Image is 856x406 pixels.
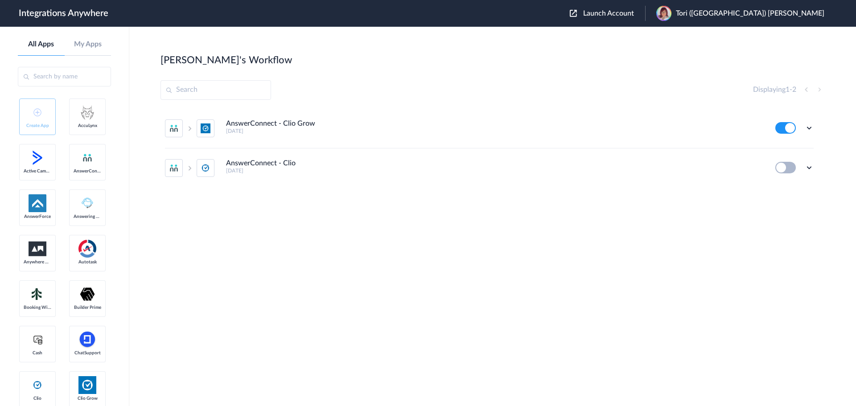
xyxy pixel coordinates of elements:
[24,305,51,310] span: Booking Widget
[19,8,108,19] h1: Integrations Anywhere
[74,123,101,128] span: AccuLynx
[32,380,43,390] img: clio-logo.svg
[78,240,96,258] img: autotask.png
[226,128,763,134] h5: [DATE]
[33,108,41,116] img: add-icon.svg
[18,40,65,49] a: All Apps
[24,214,51,219] span: AnswerForce
[226,119,315,128] h4: AnswerConnect - Clio Grow
[792,86,796,93] span: 2
[24,168,51,174] span: Active Campaign
[753,86,796,94] h4: Displaying -
[583,10,634,17] span: Launch Account
[78,331,96,349] img: chatsupport-icon.svg
[74,168,101,174] span: AnswerConnect
[24,350,51,356] span: Cash
[786,86,790,93] span: 1
[18,67,111,86] input: Search by name
[32,334,43,345] img: cash-logo.svg
[78,376,96,394] img: Clio.jpg
[78,285,96,303] img: builder-prime-logo.svg
[570,9,645,18] button: Launch Account
[656,6,671,21] img: 768d5142-74bb-47e6-ba88-cbb552782f45.png
[24,259,51,265] span: Anywhere Works
[226,168,763,174] h5: [DATE]
[78,194,96,212] img: Answering_service.png
[160,54,292,66] h2: [PERSON_NAME]'s Workflow
[24,396,51,401] span: Clio
[570,10,577,17] img: launch-acct-icon.svg
[226,159,296,168] h4: AnswerConnect - Clio
[676,9,824,18] span: Tori ([GEOGRAPHIC_DATA]) [PERSON_NAME]
[160,80,271,100] input: Search
[29,149,46,167] img: active-campaign-logo.svg
[74,214,101,219] span: Answering Service
[74,305,101,310] span: Builder Prime
[78,103,96,121] img: acculynx-logo.svg
[29,242,46,256] img: aww.png
[82,152,93,163] img: answerconnect-logo.svg
[65,40,111,49] a: My Apps
[74,259,101,265] span: Autotask
[74,350,101,356] span: ChatSupport
[29,194,46,212] img: af-app-logo.svg
[74,396,101,401] span: Clio Grow
[24,123,51,128] span: Create App
[29,286,46,302] img: Setmore_Logo.svg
